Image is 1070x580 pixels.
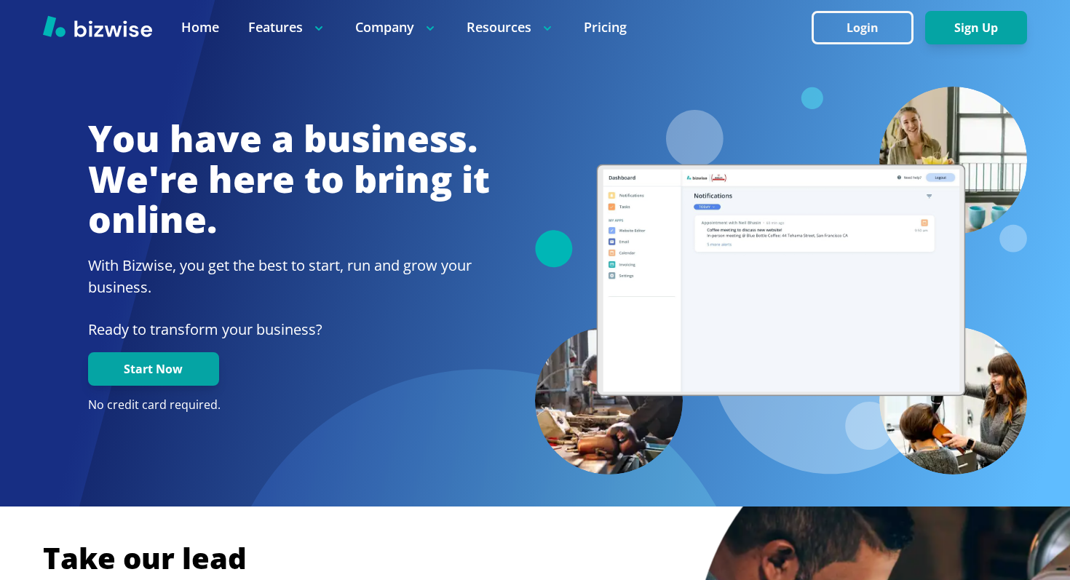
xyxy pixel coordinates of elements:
h2: Take our lead [43,539,1027,578]
a: Sign Up [925,21,1027,35]
p: Ready to transform your business? [88,319,490,341]
a: Login [812,21,925,35]
button: Sign Up [925,11,1027,44]
h2: With Bizwise, you get the best to start, run and grow your business. [88,255,490,298]
button: Start Now [88,352,219,386]
p: No credit card required. [88,397,490,413]
a: Home [181,18,219,36]
h1: You have a business. We're here to bring it online. [88,119,490,240]
p: Resources [467,18,555,36]
a: Start Now [88,362,219,376]
img: Bizwise Logo [43,15,152,37]
button: Login [812,11,914,44]
p: Features [248,18,326,36]
a: Pricing [584,18,627,36]
p: Company [355,18,437,36]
